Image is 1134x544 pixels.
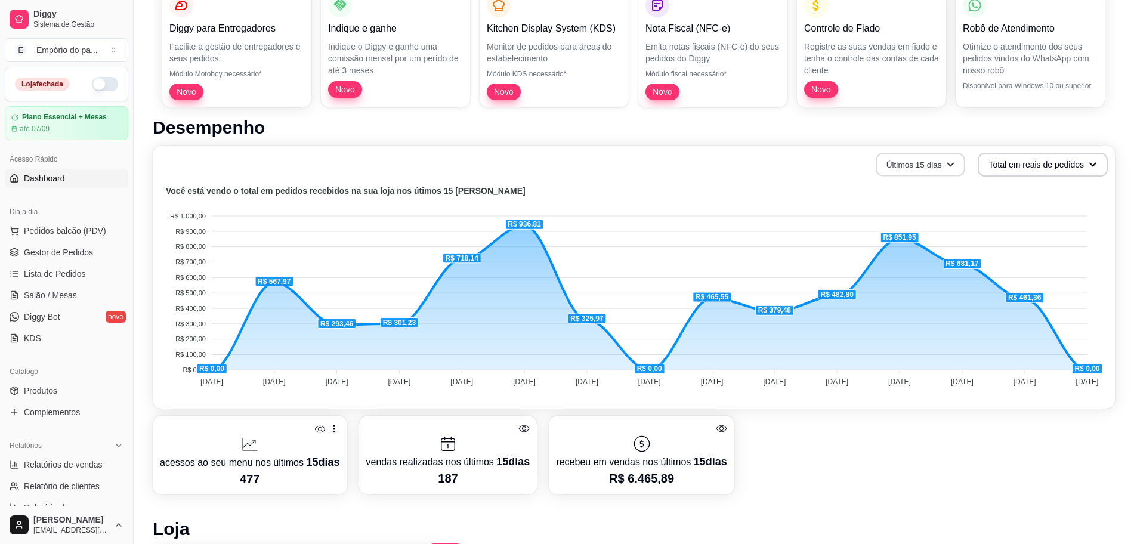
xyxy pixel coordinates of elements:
[24,502,96,514] span: Relatório de mesas
[24,459,103,471] span: Relatórios de vendas
[978,153,1108,177] button: Total em reais de pedidos
[5,498,128,517] a: Relatório de mesas
[5,455,128,474] a: Relatórios de vendas
[183,366,206,373] tspan: R$ 0,00
[24,311,60,323] span: Diggy Bot
[330,84,360,95] span: Novo
[172,86,201,98] span: Novo
[175,351,206,358] tspan: R$ 100,00
[888,378,911,386] tspan: [DATE]
[5,286,128,305] a: Salão / Mesas
[153,117,1115,138] h1: Desempenho
[638,378,661,386] tspan: [DATE]
[263,378,286,386] tspan: [DATE]
[169,69,304,79] p: Módulo Motoboy necessário*
[5,106,128,140] a: Plano Essencial + Mesasaté 07/09
[951,378,974,386] tspan: [DATE]
[33,526,109,535] span: [EMAIL_ADDRESS][DOMAIN_NAME]
[487,41,622,64] p: Monitor de pedidos para áreas do estabelecimento
[169,41,304,64] p: Facilite a gestão de entregadores e seus pedidos.
[169,21,304,36] p: Diggy para Entregadores
[5,403,128,422] a: Complementos
[36,44,98,56] div: Empório do pa ...
[645,21,780,36] p: Nota Fiscal (NFC-e)
[366,453,530,470] p: vendas realizadas nos últimos
[175,320,206,327] tspan: R$ 300,00
[5,511,128,539] button: [PERSON_NAME][EMAIL_ADDRESS][DOMAIN_NAME]
[556,453,727,470] p: recebeu em vendas nos últimos
[489,86,518,98] span: Novo
[694,456,727,468] span: 15 dias
[496,456,530,468] span: 15 dias
[5,5,128,33] a: DiggySistema de Gestão
[15,44,27,56] span: E
[804,41,939,76] p: Registre as suas vendas em fiado e tenha o controle das contas de cada cliente
[450,378,473,386] tspan: [DATE]
[5,264,128,283] a: Lista de Pedidos
[5,362,128,381] div: Catálogo
[5,150,128,169] div: Acesso Rápido
[24,225,106,237] span: Pedidos balcão (PDV)
[175,289,206,296] tspan: R$ 500,00
[388,378,411,386] tspan: [DATE]
[1014,378,1036,386] tspan: [DATE]
[24,172,65,184] span: Dashboard
[33,515,109,526] span: [PERSON_NAME]
[763,378,786,386] tspan: [DATE]
[33,9,123,20] span: Diggy
[513,378,536,386] tspan: [DATE]
[826,378,848,386] tspan: [DATE]
[153,518,1115,540] h1: Loja
[648,86,677,98] span: Novo
[645,41,780,64] p: Emita notas fiscais (NFC-e) do seus pedidos do Diggy
[175,243,206,250] tspan: R$ 800,00
[24,385,57,397] span: Produtos
[160,471,340,487] p: 477
[200,378,223,386] tspan: [DATE]
[306,456,339,468] span: 15 dias
[876,153,965,177] button: Últimos 15 dias
[24,480,100,492] span: Relatório de clientes
[487,21,622,36] p: Kitchen Display System (KDS)
[576,378,598,386] tspan: [DATE]
[701,378,724,386] tspan: [DATE]
[170,212,206,220] tspan: R$ 1.000,00
[24,406,80,418] span: Complementos
[5,477,128,496] a: Relatório de clientes
[5,381,128,400] a: Produtos
[166,186,526,196] text: Você está vendo o total em pedidos recebidos na sua loja nos útimos 15 [PERSON_NAME]
[10,441,42,450] span: Relatórios
[24,332,41,344] span: KDS
[963,21,1098,36] p: Robô de Atendimento
[5,243,128,262] a: Gestor de Pedidos
[24,268,86,280] span: Lista de Pedidos
[33,20,123,29] span: Sistema de Gestão
[328,41,463,76] p: Indique o Diggy e ganhe uma comissão mensal por um perído de até 3 meses
[366,470,530,487] p: 187
[175,274,206,281] tspan: R$ 600,00
[160,454,340,471] p: acessos ao seu menu nos últimos
[5,38,128,62] button: Select a team
[556,470,727,487] p: R$ 6.465,89
[963,41,1098,76] p: Otimize o atendimento dos seus pedidos vindos do WhatsApp com nosso robô
[1076,378,1099,386] tspan: [DATE]
[92,77,118,91] button: Alterar Status
[5,169,128,188] a: Dashboard
[22,113,107,122] article: Plano Essencial + Mesas
[807,84,836,95] span: Novo
[5,221,128,240] button: Pedidos balcão (PDV)
[5,202,128,221] div: Dia a dia
[645,69,780,79] p: Módulo fiscal necessário*
[5,329,128,348] a: KDS
[24,246,93,258] span: Gestor de Pedidos
[328,21,463,36] p: Indique e ganhe
[175,258,206,265] tspan: R$ 700,00
[326,378,348,386] tspan: [DATE]
[175,305,206,312] tspan: R$ 400,00
[963,81,1098,91] p: Disponível para Windows 10 ou superior
[24,289,77,301] span: Salão / Mesas
[175,335,206,342] tspan: R$ 200,00
[804,21,939,36] p: Controle de Fiado
[5,307,128,326] a: Diggy Botnovo
[175,228,206,235] tspan: R$ 900,00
